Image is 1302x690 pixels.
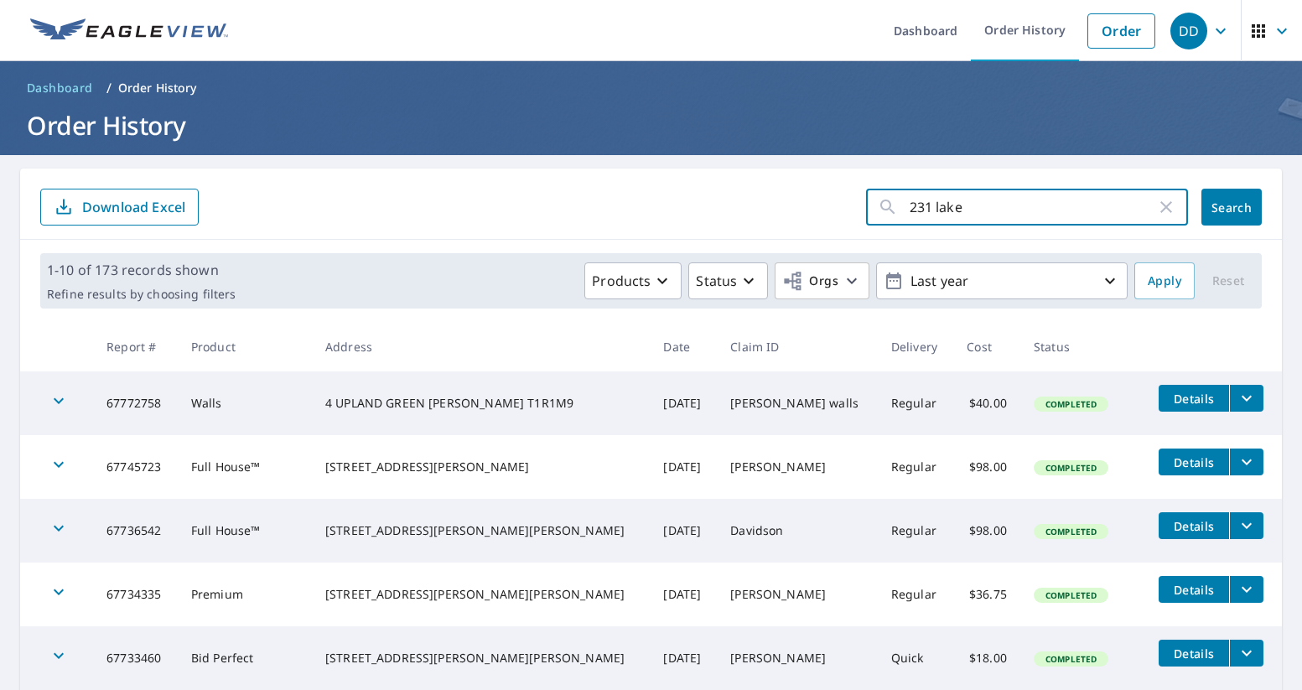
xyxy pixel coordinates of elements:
span: Details [1169,454,1219,470]
td: [DATE] [650,371,717,435]
td: 67736542 [93,499,178,563]
td: [PERSON_NAME] [717,626,878,690]
div: [STREET_ADDRESS][PERSON_NAME][PERSON_NAME] [325,586,637,603]
td: [DATE] [650,626,717,690]
p: Last year [904,267,1100,296]
button: detailsBtn-67772758 [1159,385,1229,412]
li: / [106,78,112,98]
td: Regular [878,499,953,563]
button: detailsBtn-67734335 [1159,576,1229,603]
td: Full House™ [178,435,312,499]
th: Status [1020,322,1145,371]
button: Status [688,262,768,299]
span: Orgs [782,271,838,292]
span: Search [1215,200,1248,215]
span: Details [1169,582,1219,598]
button: Download Excel [40,189,199,226]
button: filesDropdownBtn-67745723 [1229,449,1263,475]
span: Details [1169,646,1219,661]
div: DD [1170,13,1207,49]
td: [DATE] [650,563,717,626]
th: Claim ID [717,322,878,371]
td: Regular [878,563,953,626]
th: Report # [93,322,178,371]
button: Apply [1134,262,1195,299]
td: [PERSON_NAME] walls [717,371,878,435]
td: [PERSON_NAME] [717,563,878,626]
th: Delivery [878,322,953,371]
td: 67733460 [93,626,178,690]
td: Quick [878,626,953,690]
td: [DATE] [650,435,717,499]
div: [STREET_ADDRESS][PERSON_NAME] [325,459,637,475]
td: $98.00 [953,499,1020,563]
a: Dashboard [20,75,100,101]
p: Order History [118,80,197,96]
td: $18.00 [953,626,1020,690]
td: Davidson [717,499,878,563]
button: detailsBtn-67736542 [1159,512,1229,539]
div: [STREET_ADDRESS][PERSON_NAME][PERSON_NAME] [325,650,637,667]
button: detailsBtn-67745723 [1159,449,1229,475]
span: Dashboard [27,80,93,96]
button: filesDropdownBtn-67733460 [1229,640,1263,667]
input: Address, Report #, Claim ID, etc. [910,184,1156,231]
th: Cost [953,322,1020,371]
button: filesDropdownBtn-67736542 [1229,512,1263,539]
button: detailsBtn-67733460 [1159,640,1229,667]
button: Products [584,262,682,299]
span: Completed [1035,589,1107,601]
div: [STREET_ADDRESS][PERSON_NAME][PERSON_NAME] [325,522,637,539]
td: Walls [178,371,312,435]
div: 4 UPLAND GREEN [PERSON_NAME] T1R1M9 [325,395,637,412]
nav: breadcrumb [20,75,1282,101]
a: Order [1087,13,1155,49]
span: Details [1169,518,1219,534]
button: Orgs [775,262,869,299]
span: Apply [1148,271,1181,292]
h1: Order History [20,108,1282,143]
span: Details [1169,391,1219,407]
td: [PERSON_NAME] [717,435,878,499]
td: $40.00 [953,371,1020,435]
td: 67734335 [93,563,178,626]
p: Refine results by choosing filters [47,287,236,302]
td: 67772758 [93,371,178,435]
td: $98.00 [953,435,1020,499]
button: filesDropdownBtn-67734335 [1229,576,1263,603]
td: Bid Perfect [178,626,312,690]
p: Download Excel [82,198,185,216]
td: 67745723 [93,435,178,499]
p: Products [592,271,651,291]
button: filesDropdownBtn-67772758 [1229,385,1263,412]
td: $36.75 [953,563,1020,626]
td: Full House™ [178,499,312,563]
span: Completed [1035,526,1107,537]
p: Status [696,271,737,291]
button: Search [1201,189,1262,226]
span: Completed [1035,653,1107,665]
td: [DATE] [650,499,717,563]
td: Regular [878,435,953,499]
th: Address [312,322,651,371]
img: EV Logo [30,18,228,44]
button: Last year [876,262,1128,299]
p: 1-10 of 173 records shown [47,260,236,280]
th: Date [650,322,717,371]
th: Product [178,322,312,371]
span: Completed [1035,462,1107,474]
td: Regular [878,371,953,435]
td: Premium [178,563,312,626]
span: Completed [1035,398,1107,410]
